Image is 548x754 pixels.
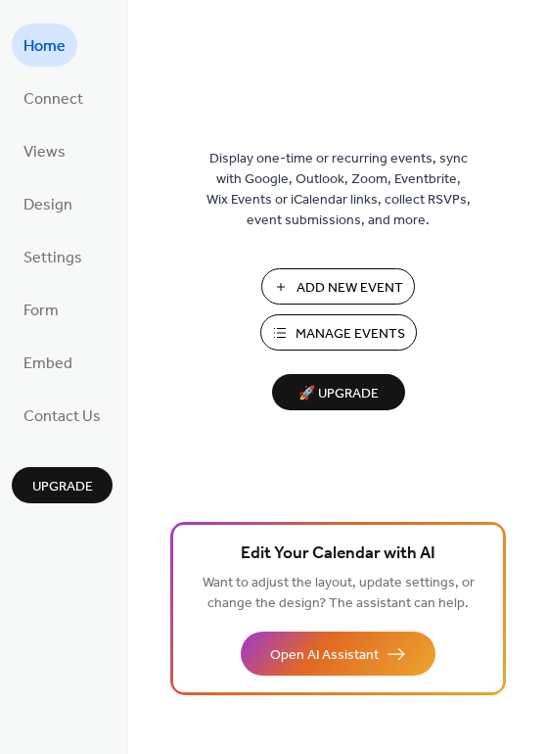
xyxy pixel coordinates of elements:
a: Design [12,182,84,225]
button: Upgrade [12,467,113,503]
span: Settings [23,243,82,274]
a: Form [12,288,70,331]
span: Contact Us [23,401,101,433]
a: Connect [12,76,95,119]
span: Manage Events [296,324,405,345]
span: Upgrade [32,477,93,497]
span: Views [23,137,66,168]
span: Open AI Assistant [270,645,379,666]
a: Embed [12,341,84,384]
button: Open AI Assistant [241,632,435,676]
span: Add New Event [297,278,403,299]
span: 🚀 Upgrade [284,381,393,407]
span: Display one-time or recurring events, sync with Google, Outlook, Zoom, Eventbrite, Wix Events or ... [206,149,471,231]
span: Form [23,296,59,327]
a: Contact Us [12,394,113,437]
button: 🚀 Upgrade [272,374,405,410]
a: Views [12,129,77,172]
span: Design [23,190,72,221]
a: Settings [12,235,94,278]
span: Home [23,31,66,63]
a: Home [12,24,77,67]
span: Want to adjust the layout, update settings, or change the design? The assistant can help. [203,570,475,617]
span: Embed [23,349,72,380]
button: Manage Events [260,314,417,351]
span: Edit Your Calendar with AI [241,541,435,568]
span: Connect [23,84,83,116]
button: Add New Event [261,268,415,305]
